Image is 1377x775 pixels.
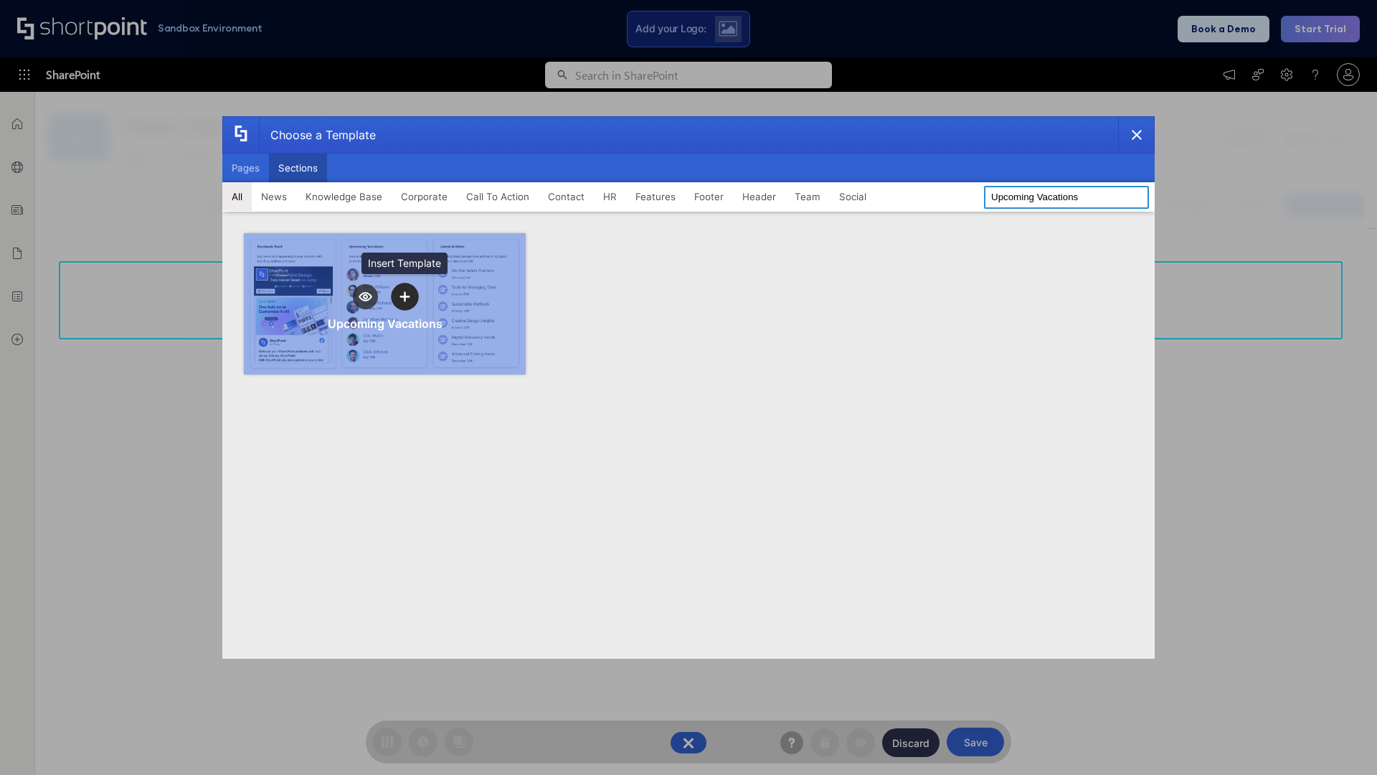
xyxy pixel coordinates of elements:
[296,182,392,211] button: Knowledge Base
[594,182,626,211] button: HR
[392,182,457,211] button: Corporate
[785,182,830,211] button: Team
[222,154,269,182] button: Pages
[457,182,539,211] button: Call To Action
[328,316,443,331] div: Upcoming Vacations
[222,182,252,211] button: All
[222,116,1155,659] div: template selector
[830,182,876,211] button: Social
[733,182,785,211] button: Header
[259,117,376,153] div: Choose a Template
[252,182,296,211] button: News
[269,154,327,182] button: Sections
[539,182,594,211] button: Contact
[1305,706,1377,775] iframe: Chat Widget
[984,186,1149,209] input: Search
[685,182,733,211] button: Footer
[626,182,685,211] button: Features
